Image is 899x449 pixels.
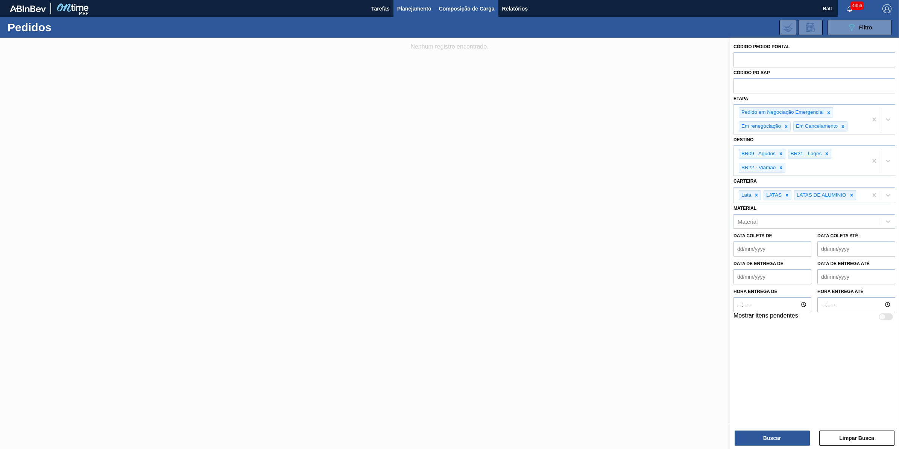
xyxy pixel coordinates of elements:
[733,206,756,211] label: Material
[817,269,895,284] input: dd/mm/yyyy
[733,70,770,75] label: Códido PO SAP
[850,2,864,10] span: 4456
[733,179,757,184] label: Carteira
[439,4,495,13] span: Composição de Carga
[733,137,753,142] label: Destino
[828,20,891,35] button: Filtro
[733,261,784,266] label: Data de Entrega de
[764,191,783,200] div: LATAS
[733,241,811,257] input: dd/mm/yyyy
[397,4,431,13] span: Planejamento
[733,96,748,101] label: Etapa
[10,5,46,12] img: TNhmsLtSVTkK8tSr43FrP2fwEKptu5GPRR3wAAAABJRU5ErkJggg==
[794,191,847,200] div: LATAS DE ALUMINIO
[817,261,870,266] label: Data de Entrega até
[739,122,782,131] div: Em renegociação
[739,163,777,173] div: BR22 - Viamão
[733,233,772,238] label: Data coleta de
[371,4,390,13] span: Tarefas
[779,20,796,35] div: Importar Negociações dos Pedidos
[788,149,823,159] div: BR21 - Lages
[817,286,895,297] label: Hora entrega até
[859,24,872,31] span: Filtro
[739,108,825,117] div: Pedido em Negociação Emergencial
[817,233,858,238] label: Data coleta até
[838,3,862,14] button: Notificações
[738,218,758,225] div: Material
[733,286,811,297] label: Hora entrega de
[817,241,895,257] input: dd/mm/yyyy
[794,122,839,131] div: Em Cancelamento
[799,20,823,35] div: Solicitação de Revisão de Pedidos
[502,4,528,13] span: Relatórios
[733,312,798,321] label: Mostrar itens pendentes
[739,191,752,200] div: Lata
[739,149,777,159] div: BR09 - Agudos
[882,4,891,13] img: Logout
[733,269,811,284] input: dd/mm/yyyy
[733,44,790,49] label: Código Pedido Portal
[8,23,124,32] h1: Pedidos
